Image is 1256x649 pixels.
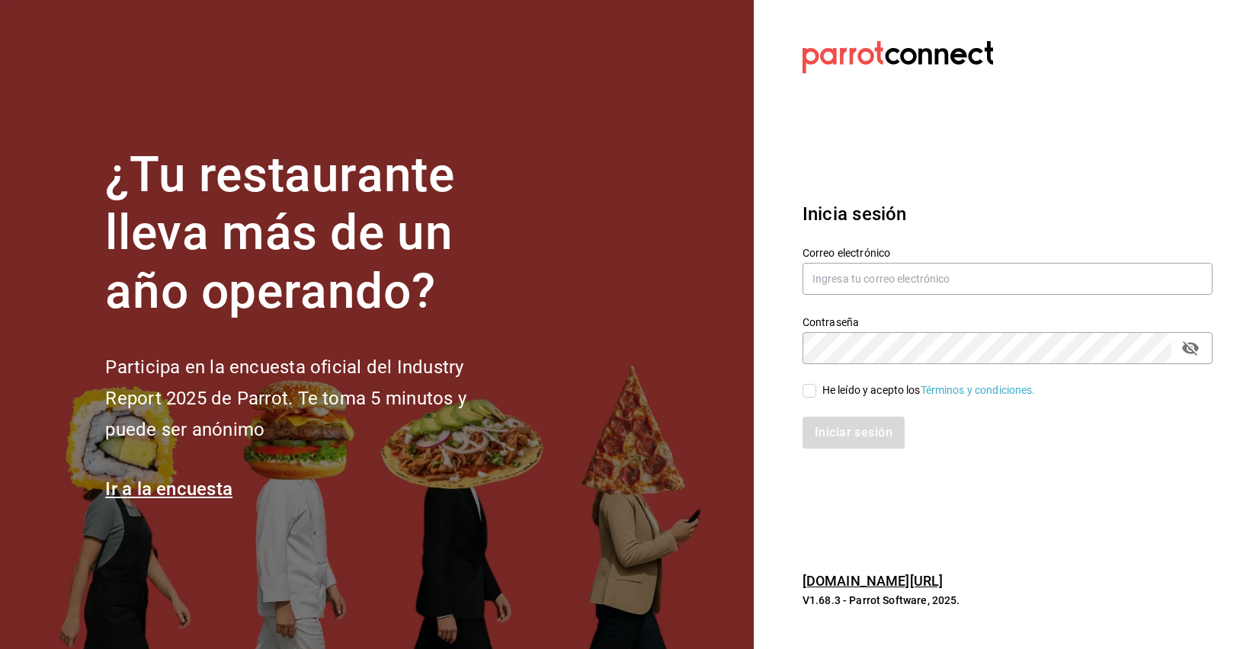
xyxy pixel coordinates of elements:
[921,384,1036,396] a: Términos y condiciones.
[105,478,232,500] a: Ir a la encuesta
[822,382,1036,398] div: He leído y acepto los
[105,146,517,321] h1: ¿Tu restaurante lleva más de un año operando?
[803,593,1213,608] p: V1.68.3 - Parrot Software, 2025.
[803,316,1213,327] label: Contraseña
[803,200,1213,228] h3: Inicia sesión
[803,247,1213,257] label: Correo electrónico
[803,263,1213,295] input: Ingresa tu correo electrónico
[803,573,943,589] a: [DOMAIN_NAME][URL]
[1177,335,1203,361] button: passwordField
[105,352,517,445] h2: Participa en la encuesta oficial del Industry Report 2025 de Parrot. Te toma 5 minutos y puede se...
